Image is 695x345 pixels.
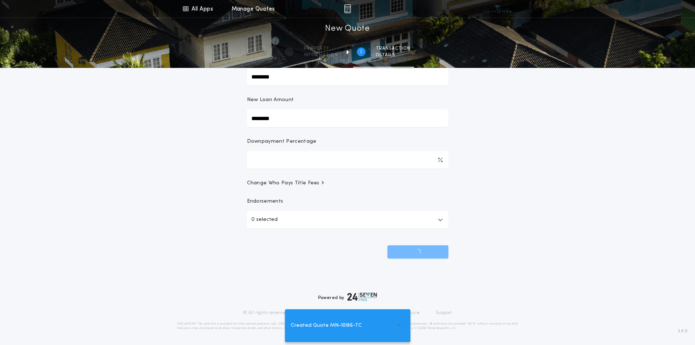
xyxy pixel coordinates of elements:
span: Change Who Pays Title Fees [247,180,325,187]
span: Created Quote MN-10186-TC [291,322,362,330]
img: img [344,4,351,13]
img: vs-icon [484,5,511,12]
p: Downpayment Percentage [247,138,317,145]
button: 0 selected [247,211,448,229]
img: logo [347,292,377,301]
span: information [304,52,338,58]
p: New Loan Amount [247,96,294,104]
span: details [376,52,410,58]
input: New Loan Amount [247,110,448,127]
input: Downpayment Percentage [247,151,448,169]
p: 0 selected [251,215,278,224]
span: Property [304,46,338,51]
div: Powered by [318,292,377,301]
h1: New Quote [325,23,370,35]
h2: 2 [360,49,362,55]
button: Change Who Pays Title Fees [247,180,448,187]
input: Sale Price [247,68,448,85]
p: Endorsements [247,198,448,205]
span: Transaction [376,46,410,51]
